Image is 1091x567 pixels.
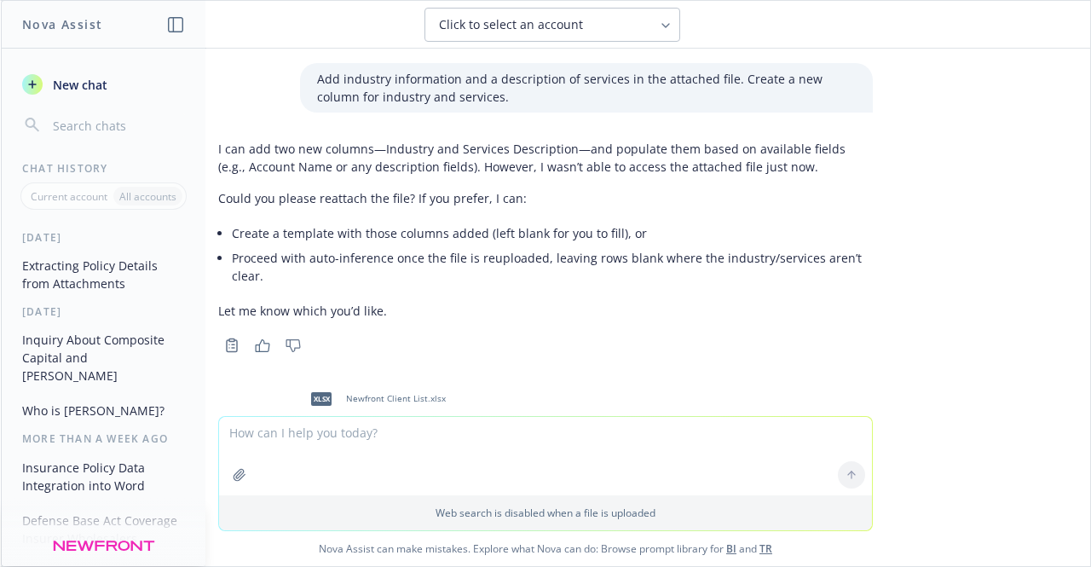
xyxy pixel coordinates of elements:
button: Who is [PERSON_NAME]? [15,396,192,425]
p: Add industry information and a description of services in the attached file. Create a new column ... [317,70,856,106]
span: Click to select an account [439,16,583,33]
div: Chat History [2,161,205,176]
p: Could you please reattach the file? If you prefer, I can: [218,189,873,207]
button: Defense Base Act Coverage Insurer Wholesalers [15,506,192,553]
div: xlsxNewfront Client List.xlsx [300,378,449,420]
a: TR [759,541,772,556]
svg: Copy to clipboard [224,338,240,353]
span: New chat [49,76,107,94]
span: xlsx [311,392,332,405]
div: [DATE] [2,230,205,245]
button: Extracting Policy Details from Attachments [15,252,192,298]
a: BI [726,541,736,556]
button: Thumbs down [280,333,307,357]
h1: Nova Assist [22,15,102,33]
span: Newfront Client List.xlsx [346,393,446,404]
p: Web search is disabled when a file is uploaded [229,506,862,520]
input: Search chats [49,113,185,137]
li: Create a template with those columns added (left blank for you to fill), or [232,221,873,246]
p: Let me know which you’d like. [218,302,873,320]
button: Inquiry About Composite Capital and [PERSON_NAME] [15,326,192,390]
p: Current account [31,189,107,204]
div: More than a week ago [2,431,205,446]
div: [DATE] [2,304,205,319]
span: Nova Assist can make mistakes. Explore what Nova can do: Browse prompt library for and [8,531,1083,566]
button: New chat [15,69,192,100]
button: Click to select an account [424,8,680,42]
p: All accounts [119,189,176,204]
button: Insurance Policy Data Integration into Word [15,454,192,500]
li: Proceed with auto-inference once the file is reuploaded, leaving rows blank where the industry/se... [232,246,873,288]
p: I can add two new columns—Industry and Services Description—and populate them based on available ... [218,140,873,176]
